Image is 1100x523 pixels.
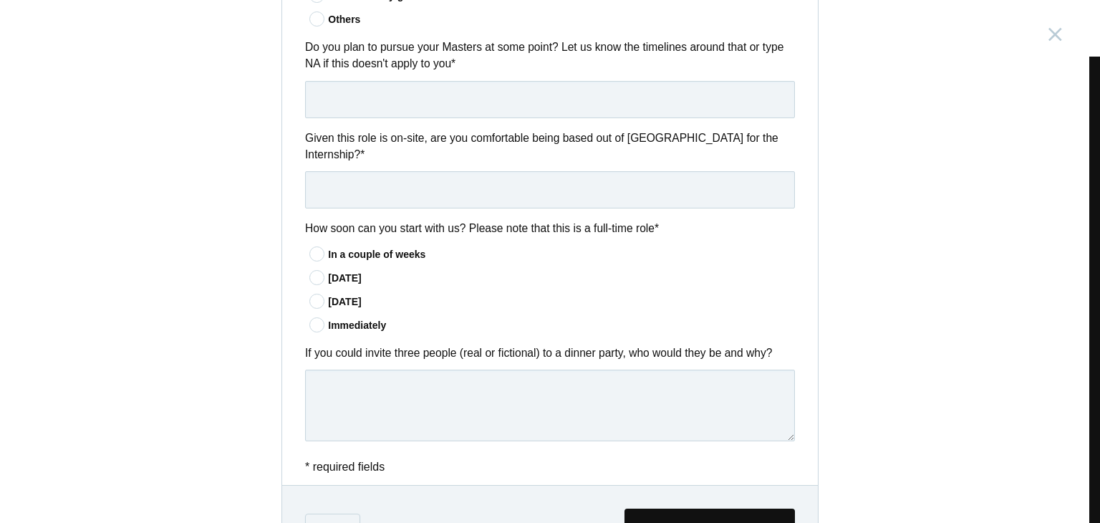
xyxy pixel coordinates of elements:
[328,294,795,310] div: [DATE]
[328,318,795,333] div: Immediately
[305,345,795,361] label: If you could invite three people (real or fictional) to a dinner party, who would they be and why?
[305,220,795,236] label: How soon can you start with us? Please note that this is a full-time role
[328,12,795,27] div: Others
[328,271,795,286] div: [DATE]
[305,39,795,72] label: Do you plan to pursue your Masters at some point? Let us know the timelines around that or type N...
[305,461,385,473] span: * required fields
[305,130,795,163] label: Given this role is on-site, are you comfortable being based out of [GEOGRAPHIC_DATA] for the Inte...
[328,247,795,262] div: In a couple of weeks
